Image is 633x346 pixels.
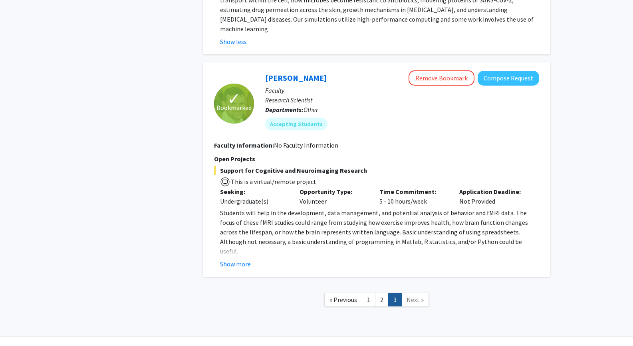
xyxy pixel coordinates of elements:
b: Faculty Information: [214,141,274,149]
b: Departments: [265,106,304,114]
button: Compose Request to Jeremy Purcell [478,71,539,86]
a: 3 [388,293,402,307]
div: Undergraduate(s) [220,196,288,206]
a: [PERSON_NAME] [265,73,327,83]
nav: Page navigation [203,285,550,317]
button: Show more [220,259,251,269]
a: Previous [324,293,362,307]
iframe: Chat [6,310,34,340]
a: 1 [362,293,375,307]
span: ✓ [227,95,241,103]
p: Opportunity Type: [300,187,367,196]
div: 5 - 10 hours/week [373,187,453,206]
div: Not Provided [453,187,533,206]
span: « Previous [329,296,357,304]
span: This is a virtual/remote project [230,178,316,186]
p: Application Deadline: [459,187,527,196]
span: Students will help in the development, data management, and potential analysis of behavior and fM... [220,209,528,255]
mat-chip: Accepting Students [265,118,327,130]
button: Show less [220,37,247,46]
span: Bookmarked [216,103,252,112]
p: Time Commitment: [379,187,447,196]
a: 2 [375,293,389,307]
span: Support for Cognitive and Neuroimaging Research [214,166,539,175]
p: Faculty [265,86,539,95]
p: Open Projects [214,154,539,164]
button: Remove Bookmark [409,70,474,86]
span: Other [304,106,318,114]
div: Volunteer [294,187,373,206]
a: Next Page [401,293,429,307]
p: Research Scientist [265,95,539,105]
span: Next » [407,296,424,304]
p: Seeking: [220,187,288,196]
span: No Faculty Information [274,141,338,149]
